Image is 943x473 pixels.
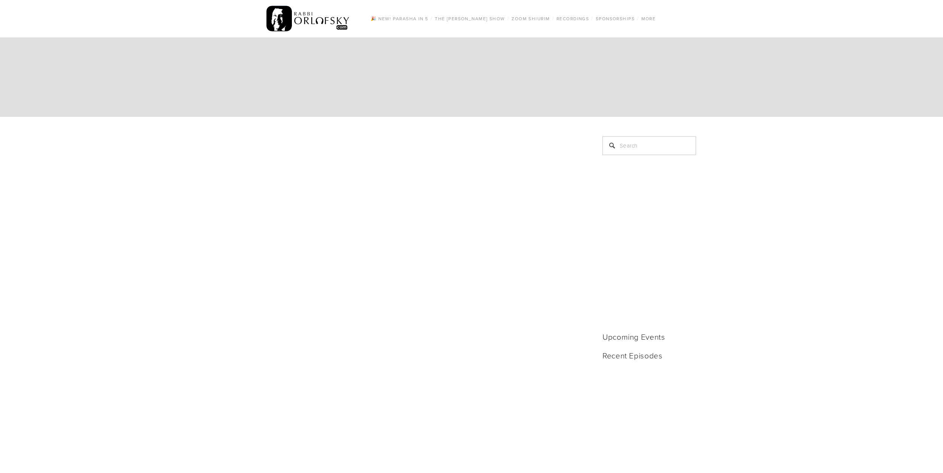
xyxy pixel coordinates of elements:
[509,14,552,24] a: Zoom Shiurim
[602,332,696,341] h2: Upcoming Events
[639,14,658,24] a: More
[507,15,509,22] span: /
[637,15,639,22] span: /
[554,14,591,24] a: Recordings
[593,14,637,24] a: Sponsorships
[552,15,554,22] span: /
[266,4,350,33] img: RabbiOrlofsky.com
[368,14,430,24] a: 🎉 NEW! Parasha in 5
[602,136,696,155] input: Search
[431,15,433,22] span: /
[602,351,696,360] h2: Recent Episodes
[433,14,507,24] a: The [PERSON_NAME] Show
[591,15,593,22] span: /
